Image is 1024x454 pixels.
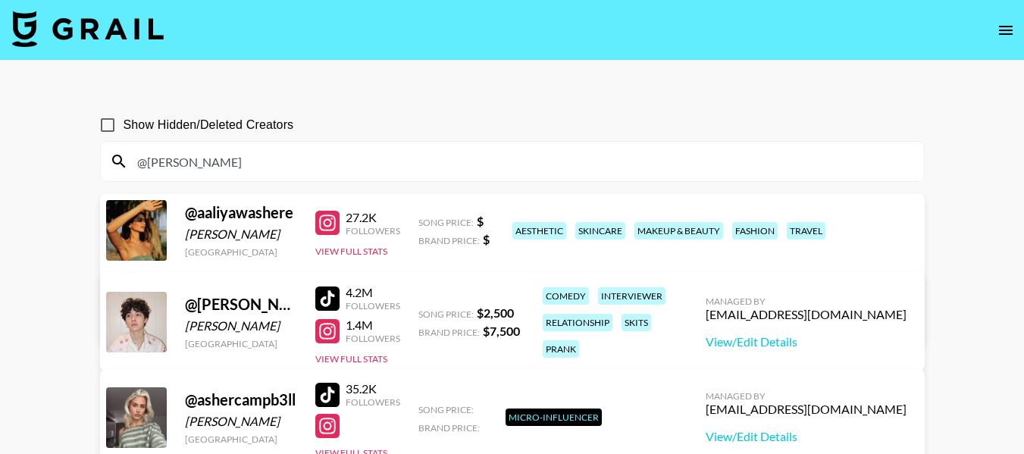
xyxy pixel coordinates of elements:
[483,232,490,246] strong: $
[346,210,400,225] div: 27.2K
[185,295,297,314] div: @ [PERSON_NAME].[PERSON_NAME]
[418,404,474,415] span: Song Price:
[991,15,1021,45] button: open drawer
[128,149,915,174] input: Search by User Name
[346,318,400,333] div: 1.4M
[418,235,480,246] span: Brand Price:
[706,296,907,307] div: Managed By
[575,222,625,240] div: skincare
[706,429,907,444] a: View/Edit Details
[634,222,723,240] div: makeup & beauty
[346,396,400,408] div: Followers
[418,422,480,434] span: Brand Price:
[185,203,297,222] div: @ aaliyawashere
[477,214,484,228] strong: $
[315,353,387,365] button: View Full Stats
[543,340,579,358] div: prank
[124,116,294,134] span: Show Hidden/Deleted Creators
[506,409,602,426] div: Micro-Influencer
[418,217,474,228] span: Song Price:
[315,246,387,257] button: View Full Stats
[706,390,907,402] div: Managed By
[185,390,297,409] div: @ ashercampb3ll
[185,434,297,445] div: [GEOGRAPHIC_DATA]
[185,414,297,429] div: [PERSON_NAME]
[706,402,907,417] div: [EMAIL_ADDRESS][DOMAIN_NAME]
[543,287,589,305] div: comedy
[512,222,566,240] div: aesthetic
[622,314,651,331] div: skits
[346,381,400,396] div: 35.2K
[418,308,474,320] span: Song Price:
[346,225,400,236] div: Followers
[12,11,164,47] img: Grail Talent
[732,222,778,240] div: fashion
[185,246,297,258] div: [GEOGRAPHIC_DATA]
[706,334,907,349] a: View/Edit Details
[706,307,907,322] div: [EMAIL_ADDRESS][DOMAIN_NAME]
[787,222,825,240] div: travel
[185,227,297,242] div: [PERSON_NAME]
[185,318,297,333] div: [PERSON_NAME]
[346,300,400,312] div: Followers
[543,314,612,331] div: relationship
[185,338,297,349] div: [GEOGRAPHIC_DATA]
[418,327,480,338] span: Brand Price:
[346,333,400,344] div: Followers
[483,324,520,338] strong: $ 7,500
[477,305,514,320] strong: $ 2,500
[346,285,400,300] div: 4.2M
[598,287,665,305] div: interviewer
